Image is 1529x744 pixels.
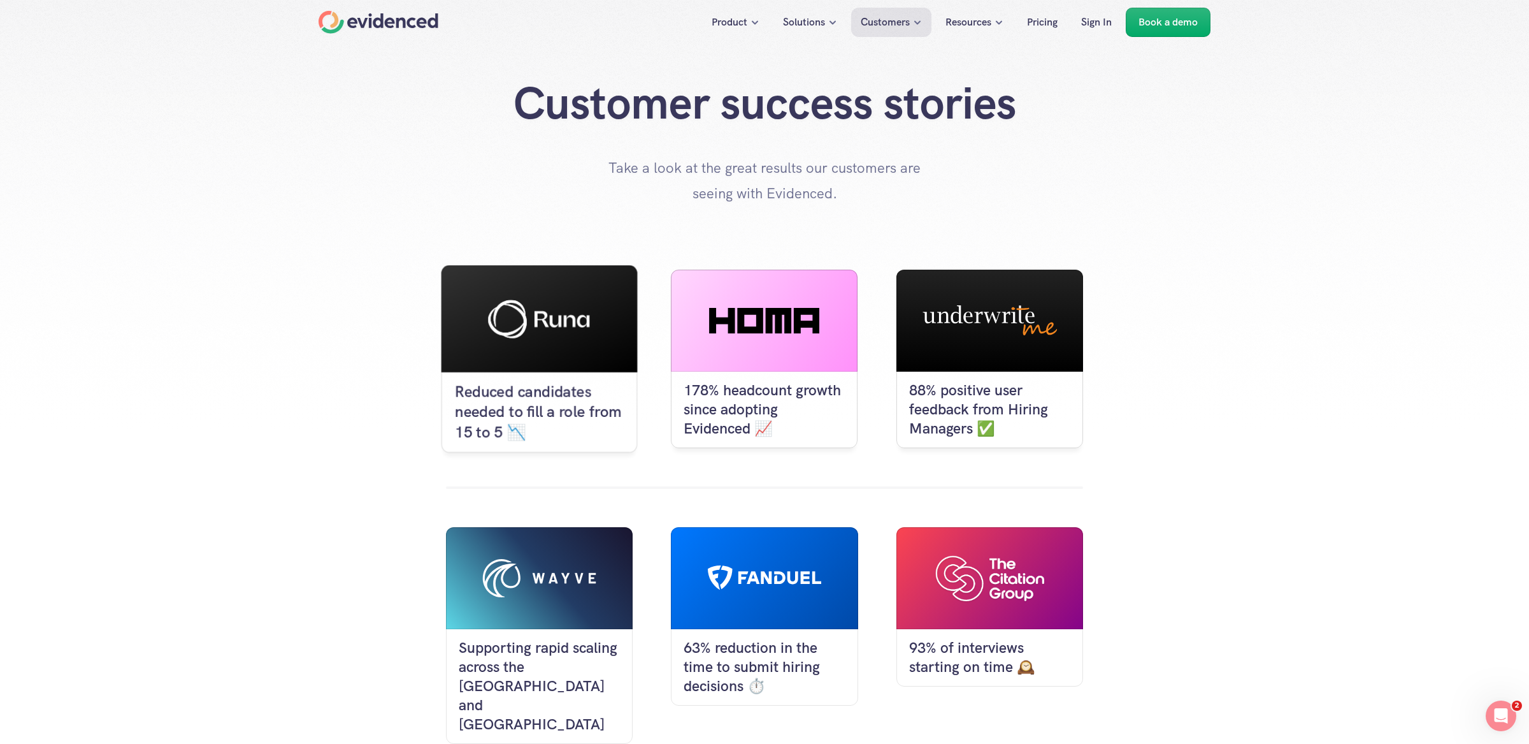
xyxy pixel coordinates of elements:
p: Supporting rapid scaling across the [GEOGRAPHIC_DATA] and [GEOGRAPHIC_DATA] [459,639,620,734]
p: Pricing [1027,14,1058,31]
p: Resources [945,14,991,31]
p: 63% reduction in the time to submit hiring decisions ⏱️ [684,639,845,696]
p: 93% of interviews starting on time 🕰️ [909,639,1070,677]
p: Take a look at the great results our customers are seeing with Evidenced. [605,156,924,206]
p: Reduced candidates needed to fill a role from 15 to 5 📉 [455,383,624,442]
p: Sign In [1081,14,1112,31]
p: Customers [861,14,910,31]
a: Pricing [1017,8,1067,37]
h1: Customer success stories [510,77,1019,130]
p: Book a demo [1138,14,1198,31]
a: 88% positive user feedback from Hiring Managers ✅ [896,270,1083,448]
p: Solutions [783,14,825,31]
a: Reduced candidates needed to fill a role from 15 to 5 📉 [441,265,638,453]
a: Supporting rapid scaling across the [GEOGRAPHIC_DATA] and [GEOGRAPHIC_DATA] [446,527,633,744]
p: 178% headcount growth since adopting Evidenced 📈 [684,381,845,439]
iframe: Intercom live chat [1486,701,1516,731]
p: 88% positive user feedback from Hiring Managers ✅ [909,381,1070,439]
a: Home [319,11,438,34]
span: 2 [1512,701,1522,711]
a: Sign In [1072,8,1121,37]
a: 178% headcount growth since adopting Evidenced 📈 [671,270,858,448]
a: Book a demo [1126,8,1210,37]
p: Product [712,14,747,31]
